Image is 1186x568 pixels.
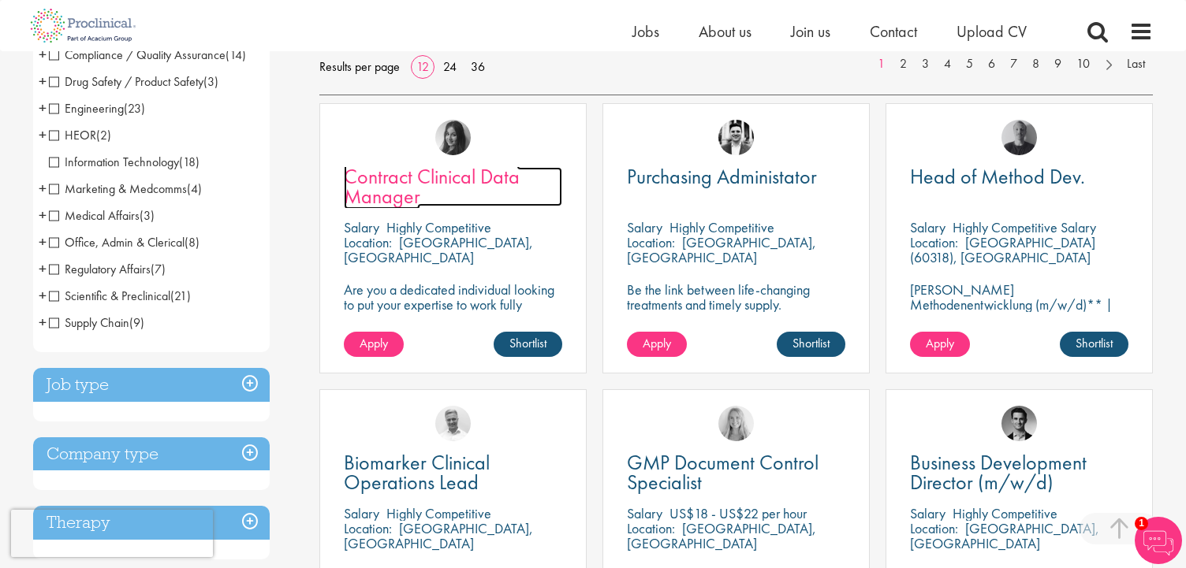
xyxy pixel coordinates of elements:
[910,233,1095,266] p: [GEOGRAPHIC_DATA] (60318), [GEOGRAPHIC_DATA]
[1024,55,1047,73] a: 8
[627,519,816,552] p: [GEOGRAPHIC_DATA], [GEOGRAPHIC_DATA]
[791,21,830,42] a: Join us
[96,127,111,143] span: (2)
[39,230,47,254] span: +
[49,180,202,197] span: Marketing & Medcomms
[344,218,379,236] span: Salary
[49,234,185,251] span: Office, Admin & Clerical
[1119,55,1153,73] a: Last
[910,163,1085,190] span: Head of Method Dev.
[49,288,191,304] span: Scientific & Preclinical
[49,314,129,331] span: Supply Chain
[1135,517,1182,564] img: Chatbot
[718,406,754,441] a: Shannon Briggs
[344,332,404,357] a: Apply
[49,207,140,224] span: Medical Affairs
[226,46,246,63] span: (14)
[39,43,47,66] span: +
[627,282,845,312] p: Be the link between life-changing treatments and timely supply.
[718,120,754,155] img: Edward Little
[124,100,145,117] span: (23)
[344,163,520,210] span: Contract Clinical Data Manager
[187,180,202,197] span: (4)
[49,207,155,224] span: Medical Affairs
[1046,55,1069,73] a: 9
[49,234,200,251] span: Office, Admin & Clerical
[627,332,687,357] a: Apply
[910,449,1087,496] span: Business Development Director (m/w/d)
[1001,406,1037,441] img: Max Slevogt
[11,510,213,557] iframe: reCAPTCHA
[49,154,200,170] span: Information Technology
[627,453,845,492] a: GMP Document Control Specialist
[344,504,379,522] span: Salary
[926,335,954,351] span: Apply
[892,55,915,73] a: 2
[632,21,659,42] a: Jobs
[953,218,1096,236] p: Highly Competitive Salary
[49,73,218,90] span: Drug Safety / Product Safety
[344,167,562,206] a: Contract Clinical Data Manager
[627,167,845,187] a: Purchasing Administator
[49,127,111,143] span: HEOR
[49,288,170,304] span: Scientific & Preclinical
[1001,120,1037,155] img: Felix Zimmer
[411,58,434,75] a: 12
[910,519,958,537] span: Location:
[910,332,970,357] a: Apply
[627,449,819,496] span: GMP Document Control Specialist
[1060,332,1128,357] a: Shortlist
[386,504,491,522] p: Highly Competitive
[643,335,671,351] span: Apply
[386,218,491,236] p: Highly Competitive
[958,55,981,73] a: 5
[49,261,166,277] span: Regulatory Affairs
[39,284,47,307] span: +
[140,207,155,224] span: (3)
[319,55,400,79] span: Results per page
[49,261,151,277] span: Regulatory Affairs
[39,176,47,200] span: +
[627,163,817,190] span: Purchasing Administator
[957,21,1027,42] span: Upload CV
[39,310,47,334] span: +
[360,335,388,351] span: Apply
[49,73,203,90] span: Drug Safety / Product Safety
[627,233,675,251] span: Location:
[170,288,191,304] span: (21)
[49,180,187,197] span: Marketing & Medcomms
[777,332,845,357] a: Shortlist
[185,234,200,251] span: (8)
[435,406,471,441] img: Joshua Bye
[203,73,218,90] span: (3)
[627,218,662,236] span: Salary
[870,21,917,42] a: Contact
[465,58,490,75] a: 36
[49,154,179,170] span: Information Technology
[1135,517,1148,530] span: 1
[1002,55,1025,73] a: 7
[870,55,893,73] a: 1
[936,55,959,73] a: 4
[344,453,562,492] a: Biomarker Clinical Operations Lead
[910,453,1128,492] a: Business Development Director (m/w/d)
[344,519,533,552] p: [GEOGRAPHIC_DATA], [GEOGRAPHIC_DATA]
[33,368,270,402] h3: Job type
[438,58,462,75] a: 24
[910,233,958,251] span: Location:
[39,123,47,147] span: +
[39,96,47,120] span: +
[914,55,937,73] a: 3
[33,506,270,540] h3: Therapy
[669,218,774,236] p: Highly Competitive
[669,504,807,522] p: US$18 - US$22 per hour
[49,46,226,63] span: Compliance / Quality Assurance
[699,21,752,42] span: About us
[151,261,166,277] span: (7)
[33,437,270,471] div: Company type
